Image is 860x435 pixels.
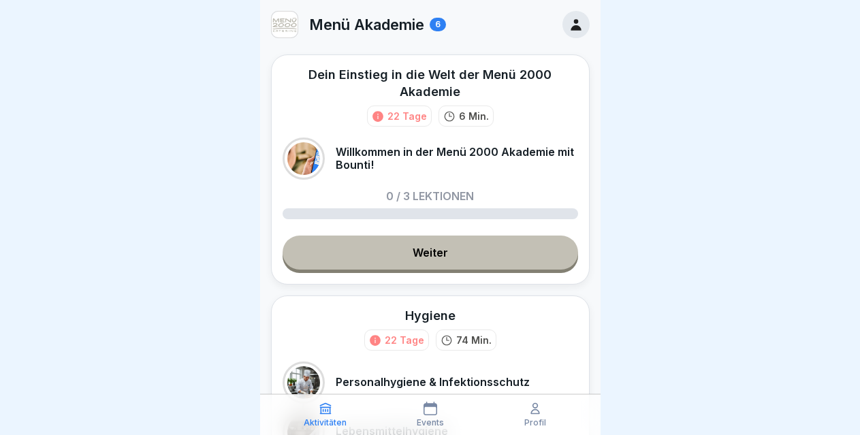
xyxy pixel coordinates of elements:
p: Events [417,418,444,428]
div: Hygiene [405,307,456,324]
p: Willkommen in der Menü 2000 Akademie mit Bounti! [336,146,578,172]
p: 6 Min. [459,109,489,123]
div: 6 [430,18,446,31]
a: Weiter [283,236,578,270]
img: v3gslzn6hrr8yse5yrk8o2yg.png [272,12,298,37]
p: Aktivitäten [304,418,347,428]
div: Dein Einstieg in die Welt der Menü 2000 Akademie [283,66,578,100]
p: Menü Akademie [309,16,424,33]
div: 22 Tage [387,109,427,123]
p: Personalhygiene & Infektionsschutz [336,376,530,389]
p: 74 Min. [456,333,492,347]
div: 22 Tage [385,333,424,347]
p: 0 / 3 Lektionen [386,191,474,202]
p: Profil [524,418,546,428]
